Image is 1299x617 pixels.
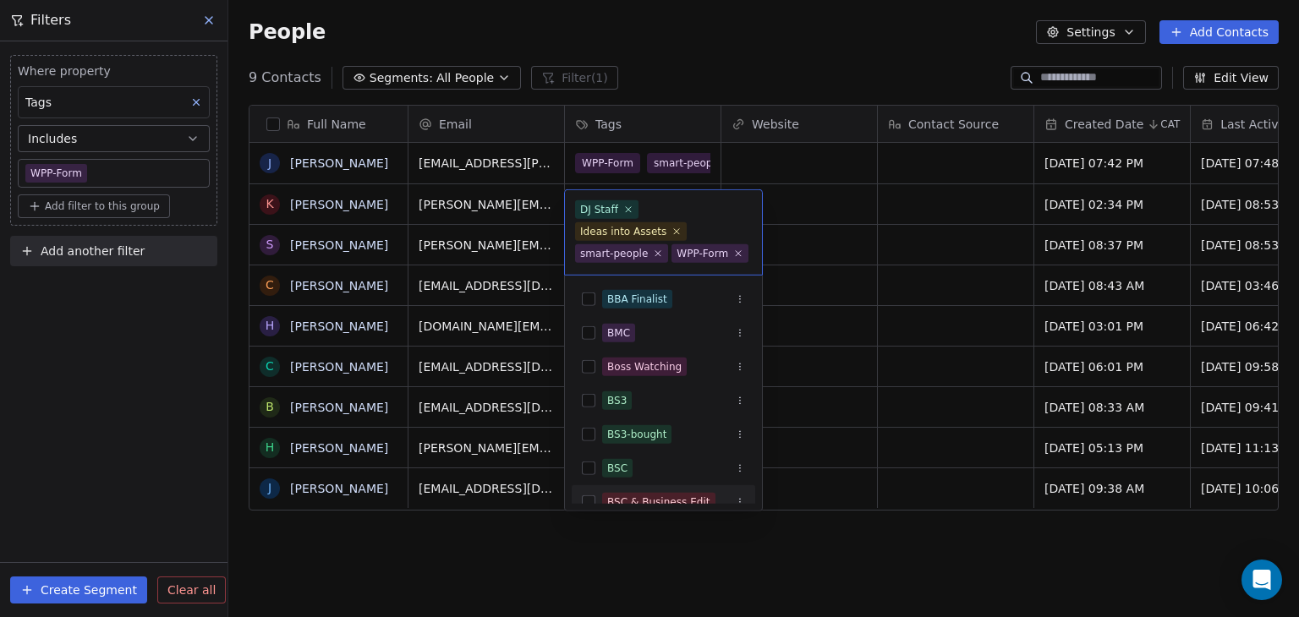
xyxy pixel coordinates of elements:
[607,325,630,341] div: BMC
[607,494,710,510] div: BSC & Business Edit
[607,461,628,476] div: BSC
[580,202,618,217] div: DJ Staff
[677,246,728,261] div: WPP-Form
[607,393,627,408] div: BS3
[580,246,648,261] div: smart-people
[607,427,666,442] div: BS3-bought
[607,359,682,374] div: Boss Watching
[580,224,666,239] div: Ideas into Assets
[607,292,667,307] div: BBA Finalist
